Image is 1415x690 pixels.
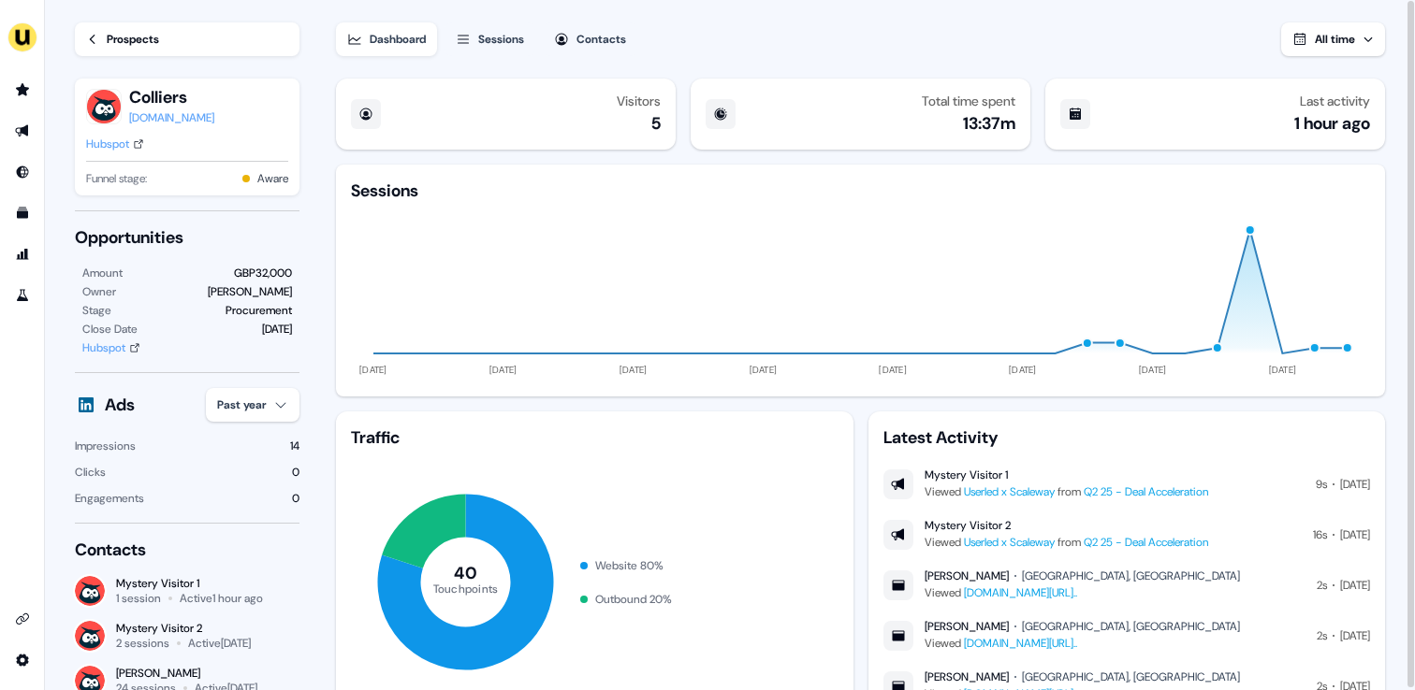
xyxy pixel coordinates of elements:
div: [PERSON_NAME] [925,568,1009,583]
div: Sessions [351,180,418,202]
div: Latest Activity [883,426,1370,449]
a: [DOMAIN_NAME][URL].. [964,636,1077,651]
div: 5 [651,112,661,135]
a: [DOMAIN_NAME] [129,108,214,127]
div: 14 [290,437,299,455]
div: GBP32,000 [234,264,292,282]
button: Dashboard [336,22,437,56]
div: Clicks [75,463,106,482]
div: Engagements [75,489,144,508]
button: Contacts [543,22,637,56]
div: Mystery Visitor 2 [116,621,251,636]
div: Contacts [75,539,299,561]
div: 0 [292,463,299,482]
div: [GEOGRAPHIC_DATA], [GEOGRAPHIC_DATA] [1022,669,1240,684]
a: Prospects [75,22,299,56]
tspan: [DATE] [1009,364,1037,376]
div: [DATE] [1340,475,1370,494]
div: Active [DATE] [188,636,251,651]
div: Mystery Visitor 1 [925,467,1008,482]
div: Prospects [107,30,159,49]
div: Total time spent [922,93,1015,108]
a: Hubspot [82,338,140,357]
a: Hubspot [86,135,144,153]
div: Last activity [1300,93,1370,108]
a: Go to prospects [7,75,37,105]
tspan: 40 [455,562,478,584]
div: Viewed from [925,533,1208,552]
div: Traffic [351,426,838,449]
div: [PERSON_NAME] [925,669,1009,684]
span: Funnel stage: [86,169,147,188]
div: Owner [82,282,116,301]
a: Userled x Scaleway [964,484,1055,499]
a: Go to experiments [7,280,37,310]
div: Website 80 % [595,556,664,575]
div: Hubspot [82,338,125,357]
a: Go to templates [7,198,37,228]
a: Userled x Scaleway [964,535,1055,550]
a: Go to attribution [7,239,37,269]
div: [DATE] [262,320,292,338]
div: [PERSON_NAME] [925,619,1009,634]
div: Opportunities [75,226,299,249]
a: Go to Inbound [7,157,37,187]
div: Mystery Visitor 2 [925,518,1011,533]
div: Amount [82,264,123,282]
div: [GEOGRAPHIC_DATA], [GEOGRAPHIC_DATA] [1022,568,1240,583]
span: All time [1315,32,1355,47]
a: Q2 25 - Deal Acceleration [1084,535,1208,550]
tspan: [DATE] [620,364,648,376]
div: [PERSON_NAME] [116,666,299,681]
div: 0 [292,489,299,508]
div: Procurement [226,301,292,320]
div: Dashboard [370,30,426,49]
div: 9s [1316,475,1327,494]
div: Close Date [82,320,138,338]
div: [PERSON_NAME] [208,282,292,301]
div: Ads [105,394,135,416]
div: Impressions [75,437,136,455]
button: All time [1281,22,1385,56]
div: Mystery Visitor 1 [116,576,263,591]
button: Aware [257,169,288,188]
div: 2s [1317,626,1327,645]
div: Viewed [925,634,1240,653]
div: Sessions [478,30,524,49]
a: Q2 25 - Deal Acceleration [1084,484,1208,499]
div: 1 session [116,591,161,606]
div: Stage [82,301,111,320]
button: Past year [206,388,299,422]
div: 13:37m [963,112,1015,135]
div: [DATE] [1340,626,1370,645]
div: Hubspot [86,135,129,153]
a: Go to outbound experience [7,116,37,146]
tspan: [DATE] [1139,364,1167,376]
div: Contacts [576,30,626,49]
div: [DATE] [1340,525,1370,544]
a: Go to integrations [7,645,37,675]
div: Outbound 20 % [595,590,672,609]
div: Visitors [617,93,661,108]
a: [DOMAIN_NAME][URL].. [964,585,1077,600]
div: [DATE] [1340,576,1370,595]
tspan: [DATE] [489,364,518,376]
div: Viewed from [925,482,1208,501]
tspan: Touchpoints [433,581,499,596]
div: 2s [1317,576,1327,595]
div: [GEOGRAPHIC_DATA], [GEOGRAPHIC_DATA] [1022,619,1240,634]
tspan: [DATE] [880,364,908,376]
div: 2 sessions [116,636,169,651]
button: Colliers [129,86,214,108]
tspan: [DATE] [360,364,388,376]
div: Active 1 hour ago [180,591,263,606]
div: 1 hour ago [1294,112,1370,135]
tspan: [DATE] [1269,364,1297,376]
button: Sessions [445,22,535,56]
div: 16s [1313,525,1327,544]
div: Viewed [925,583,1240,602]
a: Go to integrations [7,604,37,634]
tspan: [DATE] [750,364,778,376]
